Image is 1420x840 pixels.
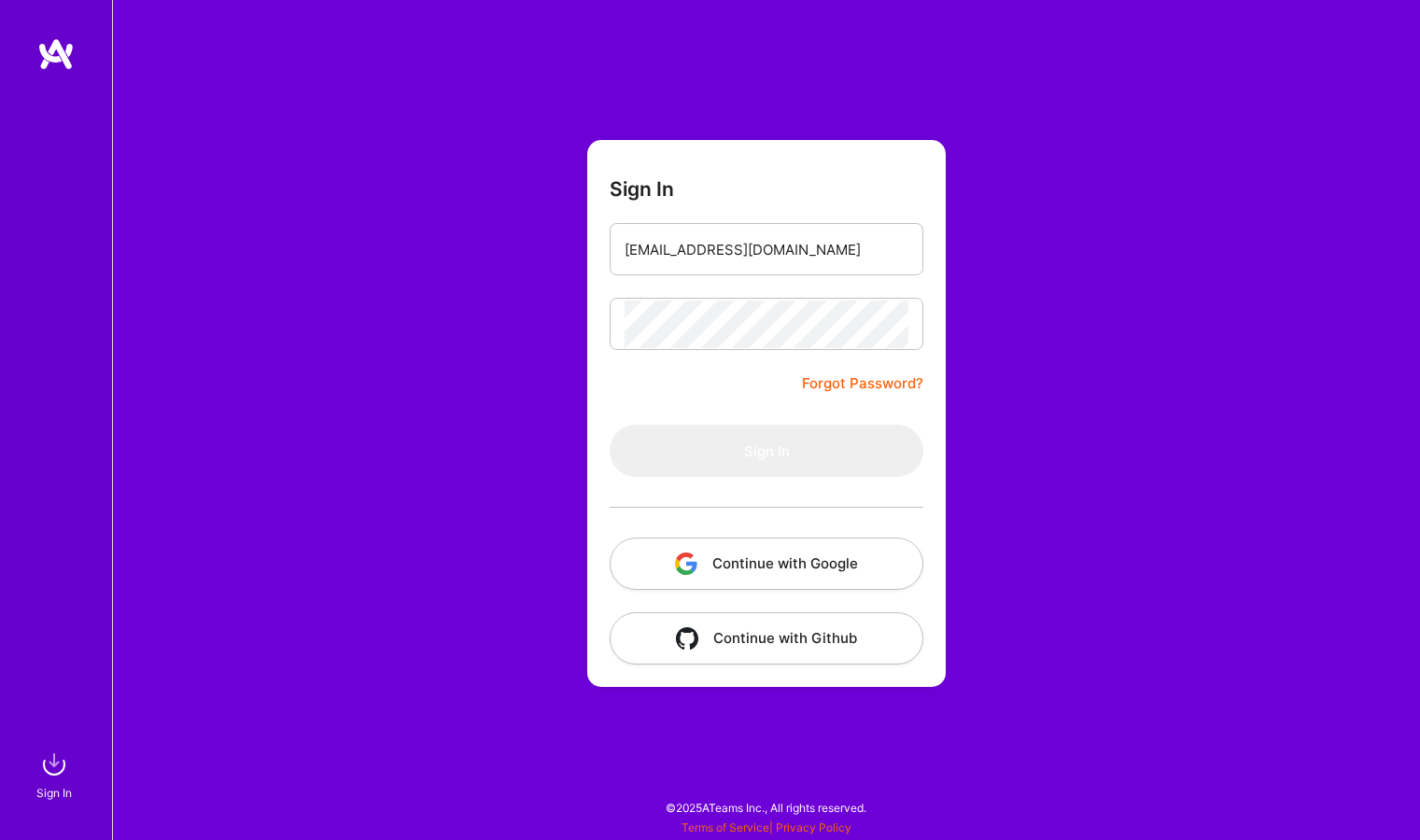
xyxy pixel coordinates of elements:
[676,627,698,650] img: icon
[625,226,908,273] input: Email...
[675,553,697,575] img: icon
[112,784,1420,831] div: © 2025 ATeams Inc., All rights reserved.
[610,425,923,477] button: Sign In
[682,820,769,834] a: Terms of Service
[37,37,75,71] img: logo
[610,177,674,201] h3: Sign In
[682,820,851,834] span: |
[610,538,923,590] button: Continue with Google
[36,783,72,803] div: Sign In
[802,372,923,395] a: Forgot Password?
[35,746,73,783] img: sign in
[610,612,923,665] button: Continue with Github
[776,820,851,834] a: Privacy Policy
[39,746,73,803] a: sign inSign In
